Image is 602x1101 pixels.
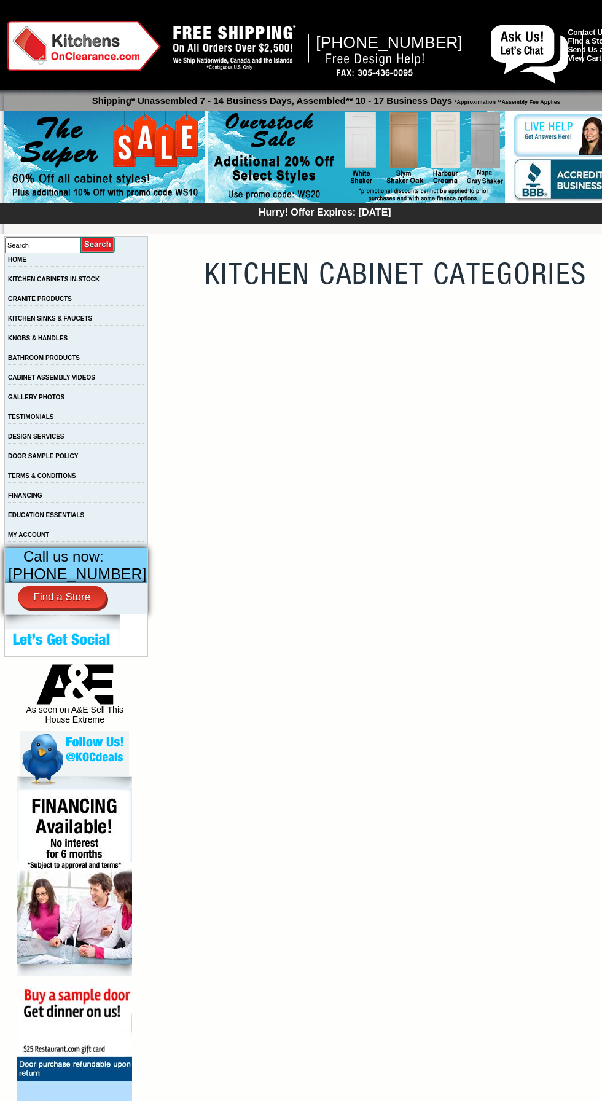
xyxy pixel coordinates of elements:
a: View Cart [568,54,601,63]
a: TERMS & CONDITIONS [8,472,76,479]
a: FINANCING [8,492,42,499]
span: *Approximation **Assembly Fee Applies [452,96,560,105]
input: Submit [80,237,115,253]
a: KNOBS & HANDLES [8,335,68,342]
a: GALLERY PHOTOS [8,394,64,401]
span: [PHONE_NUMBER] [9,565,147,582]
a: KITCHEN CABINETS IN-STOCK [8,276,100,283]
span: [PHONE_NUMBER] [316,33,463,52]
a: DOOR SAMPLE POLICY [8,453,78,460]
div: As seen on A&E Sell This House Extreme [20,664,129,731]
a: EDUCATION ESSENTIALS [8,512,84,519]
a: HOME [8,256,26,263]
a: TESTIMONIALS [8,413,53,420]
a: DESIGN SERVICES [8,433,64,440]
a: KITCHEN SINKS & FAUCETS [8,315,92,322]
a: MY ACCOUNT [8,531,49,538]
a: CABINET ASSEMBLY VIDEOS [8,374,95,381]
a: GRANITE PRODUCTS [8,296,72,302]
a: BATHROOM PRODUCTS [8,355,80,361]
span: Call us now: [23,548,104,565]
a: Find a Store [18,586,107,608]
img: Kitchens on Clearance Logo [7,21,161,71]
